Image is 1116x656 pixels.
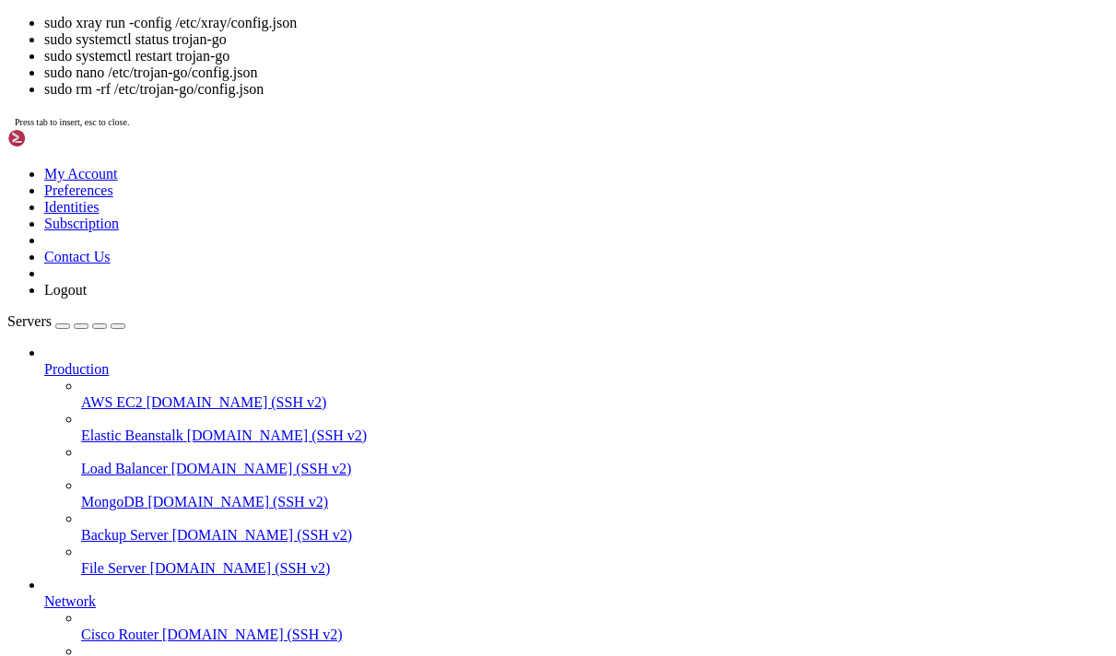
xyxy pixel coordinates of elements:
[150,560,331,576] span: [DOMAIN_NAME] (SSH v2)
[7,123,875,140] x-row: not required on a system that users do not log into.
[81,394,1109,411] a: AWS EC2 [DOMAIN_NAME] (SSH v2)
[44,81,1109,98] li: sudo rm -rf /etc/trojan-go/config.json
[229,224,236,239] span: ~
[81,527,169,543] span: Backup Server
[44,64,1109,81] li: sudo nano /etc/trojan-go/config.json
[7,157,875,173] x-row: To restore this content, you can run the 'unminimize' command.
[44,31,1109,48] li: sudo systemctl status trojan-go
[7,206,875,223] x-row: -bash: killall: command not found
[44,48,1109,64] li: sudo systemctl restart trojan-go
[44,282,87,298] a: Logout
[7,224,221,239] span: ubuntu@instance-20250904-1627
[44,249,111,264] a: Contact Us
[44,361,109,377] span: Production
[44,15,1109,31] li: sudo xray run -config /etc/xray/config.json
[44,182,113,198] a: Preferences
[81,428,1109,444] a: Elastic Beanstalk [DOMAIN_NAME] (SSH v2)
[7,57,875,74] x-row: * Management: [URL][DOMAIN_NAME]
[44,166,118,182] a: My Account
[81,461,168,476] span: Load Balancer
[229,191,236,205] span: ~
[7,173,875,190] x-row: Last login: [DATE] from [TECHNICAL_ID]
[81,544,1109,577] li: File Server [DOMAIN_NAME] (SSH v2)
[44,361,1109,378] a: Production
[81,510,1109,544] li: Backup Server [DOMAIN_NAME] (SSH v2)
[7,74,875,90] x-row: * Support: [URL][DOMAIN_NAME]
[44,593,1109,610] a: Network
[147,494,328,510] span: [DOMAIN_NAME] (SSH v2)
[81,477,1109,510] li: MongoDB [DOMAIN_NAME] (SSH v2)
[81,494,144,510] span: MongoDB
[7,313,52,329] span: Servers
[7,191,221,205] span: ubuntu@instance-20250904-1627
[81,610,1109,643] li: Cisco Router [DOMAIN_NAME] (SSH v2)
[162,627,343,642] span: [DOMAIN_NAME] (SSH v2)
[44,345,1109,577] li: Production
[81,411,1109,444] li: Elastic Beanstalk [DOMAIN_NAME] (SSH v2)
[7,129,113,147] img: Shellngn
[7,107,875,123] x-row: This system has been minimized by removing packages and content that are
[81,461,1109,477] a: Load Balancer [DOMAIN_NAME] (SSH v2)
[7,223,875,240] x-row: : $ sudo
[171,461,352,476] span: [DOMAIN_NAME] (SSH v2)
[81,394,143,410] span: AWS EC2
[187,428,368,443] span: [DOMAIN_NAME] (SSH v2)
[81,444,1109,477] li: Load Balancer [DOMAIN_NAME] (SSH v2)
[7,7,875,24] x-row: Welcome to Ubuntu 24.04.2 LTS (GNU/Linux 6.14.0-1009-oracle aarch64)
[295,223,302,240] div: (37, 13)
[81,428,183,443] span: Elastic Beanstalk
[81,560,1109,577] a: File Server [DOMAIN_NAME] (SSH v2)
[81,627,159,642] span: Cisco Router
[44,216,119,231] a: Subscription
[44,199,100,215] a: Identities
[7,313,125,329] a: Servers
[147,394,327,410] span: [DOMAIN_NAME] (SSH v2)
[15,117,129,127] span: Press tab to insert, esc to close.
[44,593,96,609] span: Network
[81,560,147,576] span: File Server
[172,527,353,543] span: [DOMAIN_NAME] (SSH v2)
[81,494,1109,510] a: MongoDB [DOMAIN_NAME] (SSH v2)
[81,627,1109,643] a: Cisco Router [DOMAIN_NAME] (SSH v2)
[81,527,1109,544] a: Backup Server [DOMAIN_NAME] (SSH v2)
[81,378,1109,411] li: AWS EC2 [DOMAIN_NAME] (SSH v2)
[7,41,875,57] x-row: * Documentation: [URL][DOMAIN_NAME]
[7,190,875,206] x-row: : $ killall xray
